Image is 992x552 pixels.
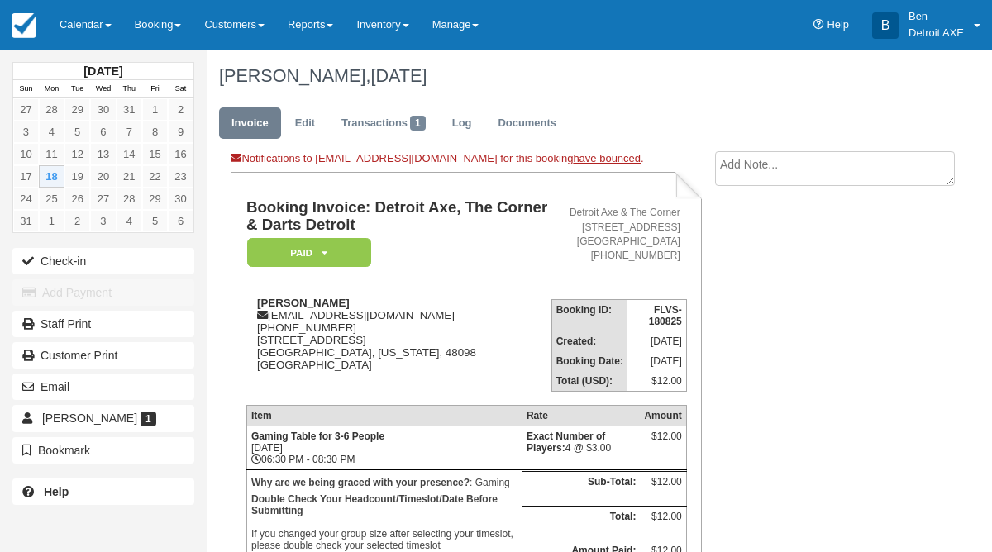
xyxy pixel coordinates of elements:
a: 2 [64,210,90,232]
th: Thu [117,80,142,98]
a: 10 [13,143,39,165]
a: 26 [64,188,90,210]
a: 24 [13,188,39,210]
div: Notifications to [EMAIL_ADDRESS][DOMAIN_NAME] for this booking . [231,151,702,172]
a: Log [440,107,484,140]
th: Sub-Total: [522,471,641,506]
th: Booking Date: [551,351,627,371]
strong: FLVS-180825 [649,304,682,327]
div: [EMAIL_ADDRESS][DOMAIN_NAME] [PHONE_NUMBER] [STREET_ADDRESS] [GEOGRAPHIC_DATA], [US_STATE], 48098... [246,297,551,392]
th: Tue [64,80,90,98]
a: 30 [168,188,193,210]
a: 15 [142,143,168,165]
a: 6 [90,121,116,143]
a: 13 [90,143,116,165]
a: 1 [39,210,64,232]
td: $12.00 [627,371,686,392]
th: Mon [39,80,64,98]
th: Wed [90,80,116,98]
a: 18 [39,165,64,188]
a: Help [12,478,194,505]
th: Total: [522,507,641,540]
strong: [PERSON_NAME] [257,297,350,309]
span: Help [827,18,849,31]
a: 30 [90,98,116,121]
td: $12.00 [640,471,686,506]
a: 4 [117,210,142,232]
a: 20 [90,165,116,188]
button: Check-in [12,248,194,274]
a: 23 [168,165,193,188]
th: Amount [640,406,686,426]
a: 25 [39,188,64,210]
a: 2 [168,98,193,121]
h1: Booking Invoice: Detroit Axe, The Corner & Darts Detroit [246,199,551,233]
a: 7 [117,121,142,143]
a: Customer Print [12,342,194,369]
span: 1 [141,412,156,426]
a: Edit [283,107,327,140]
span: 1 [410,116,426,131]
td: [DATE] [627,351,686,371]
th: Sun [13,80,39,98]
button: Email [12,374,194,400]
em: Paid [247,238,371,267]
th: Sat [168,80,193,98]
strong: Gaming Table for 3-6 People [251,431,384,442]
th: Total (USD): [551,371,627,392]
p: Ben [909,8,964,25]
span: [DATE] [370,65,427,86]
a: 1 [142,98,168,121]
a: 29 [142,188,168,210]
a: 11 [39,143,64,165]
a: 4 [39,121,64,143]
b: Help [44,485,69,498]
th: Booking ID: [551,299,627,331]
td: $12.00 [640,507,686,540]
td: [DATE] 06:30 PM - 08:30 PM [246,426,522,470]
a: 28 [39,98,64,121]
a: 27 [90,188,116,210]
a: 5 [142,210,168,232]
p: : Gaming [251,474,517,491]
a: have bounced [573,152,641,164]
a: Documents [485,107,569,140]
strong: Why are we being graced with your presence? [251,477,470,488]
a: 3 [90,210,116,232]
strong: [DATE] [83,64,122,78]
a: 5 [64,121,90,143]
img: checkfront-main-nav-mini-logo.png [12,13,36,38]
button: Add Payment [12,279,194,306]
a: 27 [13,98,39,121]
a: Paid [246,237,365,268]
a: 22 [142,165,168,188]
a: 16 [168,143,193,165]
a: Staff Print [12,311,194,337]
a: 31 [13,210,39,232]
strong: Exact Number of Players [527,431,605,454]
a: 14 [117,143,142,165]
a: 21 [117,165,142,188]
a: 3 [13,121,39,143]
a: [PERSON_NAME] 1 [12,405,194,431]
th: Created: [551,331,627,351]
th: Fri [142,80,168,98]
div: $12.00 [644,431,681,455]
button: Bookmark [12,437,194,464]
a: 31 [117,98,142,121]
a: 19 [64,165,90,188]
h1: [PERSON_NAME], [219,66,938,86]
a: 12 [64,143,90,165]
b: Double Check Your Headcount/Timeslot/Date Before Submitting [251,493,498,516]
p: Detroit AXE [909,25,964,41]
div: B [872,12,899,39]
a: Invoice [219,107,281,140]
a: 29 [64,98,90,121]
a: Transactions1 [329,107,438,140]
td: [DATE] [627,331,686,351]
a: 28 [117,188,142,210]
td: 4 @ $3.00 [522,426,641,470]
a: 9 [168,121,193,143]
i: Help [813,20,824,31]
span: [PERSON_NAME] [42,412,137,425]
